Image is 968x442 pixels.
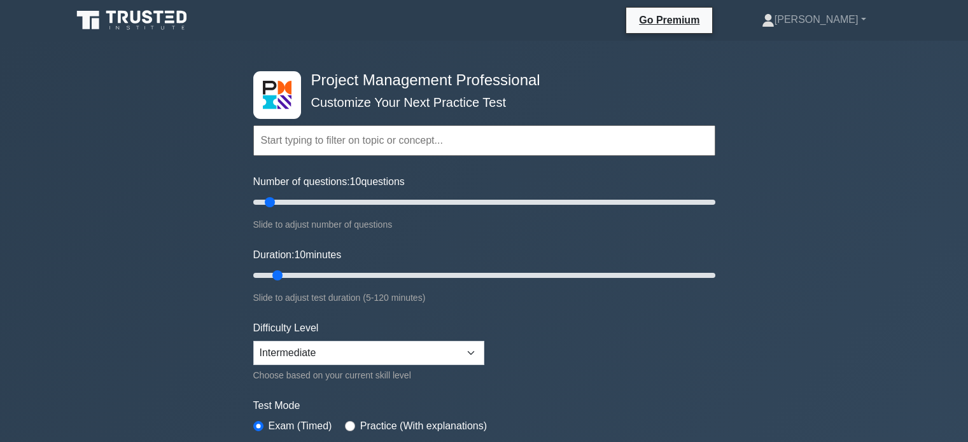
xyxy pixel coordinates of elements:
div: Slide to adjust number of questions [253,217,715,232]
label: Exam (Timed) [269,418,332,434]
a: [PERSON_NAME] [731,7,897,32]
label: Duration: minutes [253,247,342,263]
span: 10 [350,176,361,187]
label: Number of questions: questions [253,174,405,190]
h4: Project Management Professional [306,71,653,90]
div: Slide to adjust test duration (5-120 minutes) [253,290,715,305]
span: 10 [294,249,305,260]
div: Choose based on your current skill level [253,368,484,383]
input: Start typing to filter on topic or concept... [253,125,715,156]
a: Go Premium [631,12,707,28]
label: Difficulty Level [253,321,319,336]
label: Test Mode [253,398,715,413]
label: Practice (With explanations) [360,418,487,434]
